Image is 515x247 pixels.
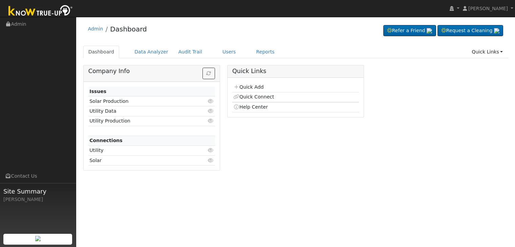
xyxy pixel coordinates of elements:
i: Click to view [208,99,214,104]
a: Refer a Friend [383,25,436,37]
td: Utility Production [88,116,195,126]
img: Know True-Up [5,4,76,19]
img: retrieve [35,236,41,241]
i: Click to view [208,109,214,113]
span: [PERSON_NAME] [468,6,508,11]
a: Quick Links [467,46,508,58]
a: Request a Cleaning [437,25,503,37]
a: Users [217,46,241,58]
div: [PERSON_NAME] [3,196,72,203]
a: Admin [88,26,103,31]
h5: Quick Links [232,68,359,75]
a: Dashboard [83,46,120,58]
td: Utility Data [88,106,195,116]
i: Click to view [208,158,214,163]
a: Quick Add [233,84,263,90]
a: Dashboard [110,25,147,33]
a: Help Center [233,104,268,110]
td: Solar [88,156,195,165]
td: Solar Production [88,96,195,106]
a: Quick Connect [233,94,274,99]
i: Click to view [208,118,214,123]
h5: Company Info [88,68,215,75]
a: Audit Trail [173,46,207,58]
a: Reports [251,46,280,58]
span: Site Summary [3,187,72,196]
td: Utility [88,145,195,155]
img: retrieve [494,28,499,33]
i: Click to view [208,148,214,153]
img: retrieve [427,28,432,33]
strong: Connections [89,138,123,143]
strong: Issues [89,89,106,94]
a: Data Analyzer [129,46,173,58]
